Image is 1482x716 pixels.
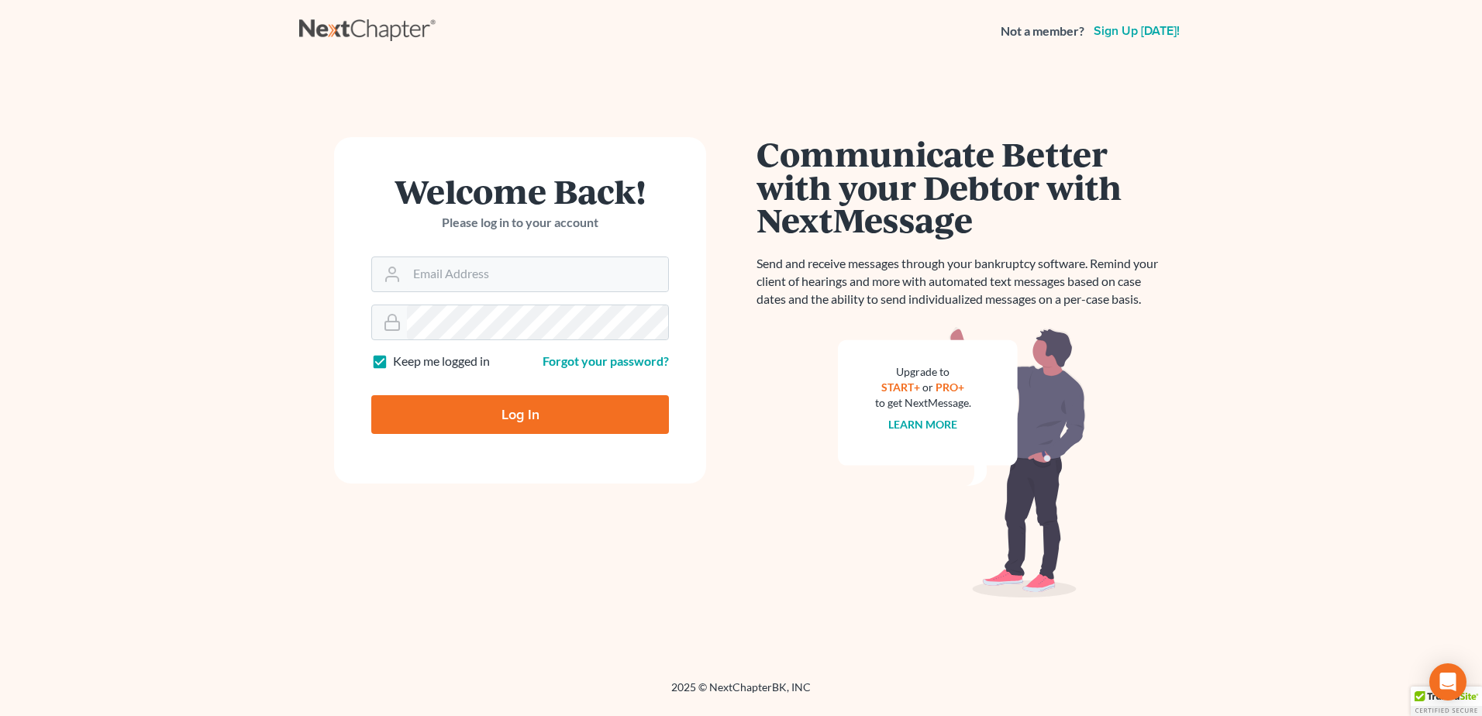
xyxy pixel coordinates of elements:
[393,353,490,370] label: Keep me logged in
[936,380,965,394] a: PRO+
[882,380,921,394] a: START+
[371,214,669,232] p: Please log in to your account
[1001,22,1084,40] strong: Not a member?
[889,418,958,431] a: Learn more
[407,257,668,291] input: Email Address
[875,395,971,411] div: to get NextMessage.
[838,327,1086,598] img: nextmessage_bg-59042aed3d76b12b5cd301f8e5b87938c9018125f34e5fa2b7a6b67550977c72.svg
[543,353,669,368] a: Forgot your password?
[757,137,1167,236] h1: Communicate Better with your Debtor with NextMessage
[1411,687,1482,716] div: TrustedSite Certified
[875,364,971,380] div: Upgrade to
[371,395,669,434] input: Log In
[757,255,1167,308] p: Send and receive messages through your bankruptcy software. Remind your client of hearings and mo...
[1091,25,1183,37] a: Sign up [DATE]!
[1429,663,1466,701] div: Open Intercom Messenger
[923,380,934,394] span: or
[371,174,669,208] h1: Welcome Back!
[299,680,1183,707] div: 2025 © NextChapterBK, INC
